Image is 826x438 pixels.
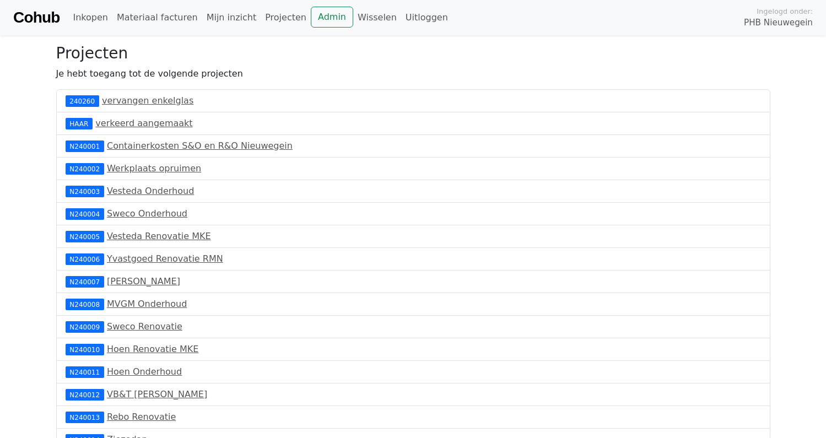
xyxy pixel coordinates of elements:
[107,140,293,151] a: Containerkosten S&O en R&O Nieuwegein
[744,17,813,29] span: PHB Nieuwegein
[56,44,770,63] h3: Projecten
[66,208,104,219] div: N240004
[66,344,104,355] div: N240010
[56,67,770,80] p: Je hebt toegang tot de volgende projecten
[107,208,187,219] a: Sweco Onderhoud
[66,321,104,332] div: N240009
[261,7,311,29] a: Projecten
[95,118,192,128] a: verkeerd aangemaakt
[202,7,261,29] a: Mijn inzicht
[401,7,452,29] a: Uitloggen
[311,7,353,28] a: Admin
[107,389,207,399] a: VB&T [PERSON_NAME]
[107,253,223,264] a: Yvastgoed Renovatie RMN
[66,163,104,174] div: N240002
[66,299,104,310] div: N240008
[66,389,104,400] div: N240012
[107,163,201,174] a: Werkplaats opruimen
[66,95,99,106] div: 240260
[107,344,198,354] a: Hoen Renovatie MKE
[102,95,193,106] a: vervangen enkelglas
[66,140,104,152] div: N240001
[757,6,813,17] span: Ingelogd onder:
[66,231,104,242] div: N240005
[107,366,182,377] a: Hoen Onderhoud
[107,299,187,309] a: MVGM Onderhoud
[353,7,401,29] a: Wisselen
[66,366,104,377] div: N240011
[68,7,112,29] a: Inkopen
[66,276,104,287] div: N240007
[107,276,180,286] a: [PERSON_NAME]
[66,412,104,423] div: N240013
[107,412,176,422] a: Rebo Renovatie
[107,186,194,196] a: Vesteda Onderhoud
[66,253,104,264] div: N240006
[13,4,60,31] a: Cohub
[107,321,182,332] a: Sweco Renovatie
[112,7,202,29] a: Materiaal facturen
[66,118,93,129] div: HAAR
[66,186,104,197] div: N240003
[107,231,211,241] a: Vesteda Renovatie MKE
